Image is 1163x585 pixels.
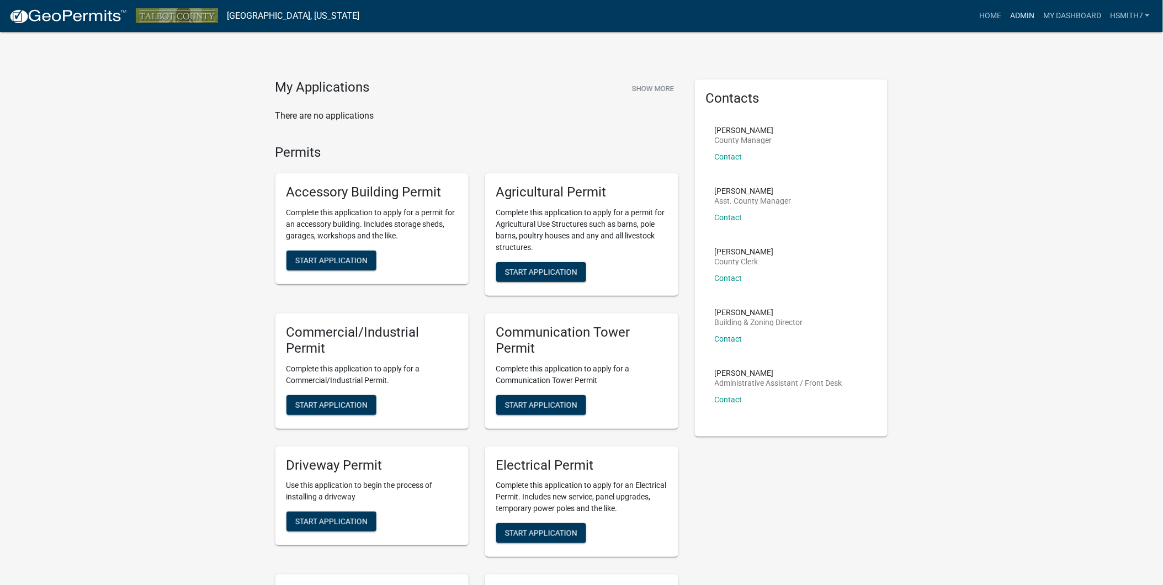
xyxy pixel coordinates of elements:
p: Complete this application to apply for a Communication Tower Permit [496,363,667,386]
a: Contact [715,334,742,343]
button: Start Application [496,262,586,282]
button: Start Application [496,395,586,415]
h4: My Applications [275,79,370,96]
p: Building & Zoning Director [715,318,803,326]
button: Start Application [496,523,586,543]
p: Administrative Assistant / Front Desk [715,379,842,387]
p: [PERSON_NAME] [715,369,842,377]
a: Home [975,6,1006,26]
h5: Agricultural Permit [496,184,667,200]
button: Start Application [286,395,376,415]
span: Start Application [505,268,577,276]
p: Complete this application to apply for a permit for Agricultural Use Structures such as barns, po... [496,207,667,253]
p: [PERSON_NAME] [715,187,792,195]
h5: Commercial/Industrial Permit [286,325,458,357]
p: County Manager [715,136,774,144]
a: [GEOGRAPHIC_DATA], [US_STATE] [227,7,359,25]
p: Complete this application to apply for a Commercial/Industrial Permit. [286,363,458,386]
img: Talbot County, Georgia [136,8,218,23]
button: Start Application [286,512,376,531]
a: Contact [715,395,742,404]
p: Use this application to begin the process of installing a driveway [286,480,458,503]
button: Show More [628,79,678,98]
a: Contact [715,152,742,161]
p: There are no applications [275,109,678,123]
a: Admin [1006,6,1039,26]
p: Asst. County Manager [715,197,792,205]
p: [PERSON_NAME] [715,309,803,316]
h5: Driveway Permit [286,458,458,474]
p: [PERSON_NAME] [715,126,774,134]
span: Start Application [295,517,368,526]
span: Start Application [295,256,368,265]
h5: Accessory Building Permit [286,184,458,200]
a: Contact [715,274,742,283]
a: My Dashboard [1039,6,1106,26]
span: Start Application [505,529,577,538]
p: Complete this application to apply for a permit for an accessory building. Includes storage sheds... [286,207,458,242]
a: Contact [715,213,742,222]
p: [PERSON_NAME] [715,248,774,256]
h5: Communication Tower Permit [496,325,667,357]
span: Start Application [505,400,577,409]
span: Start Application [295,400,368,409]
p: Complete this application to apply for an Electrical Permit. Includes new service, panel upgrades... [496,480,667,514]
p: County Clerk [715,258,774,265]
h5: Contacts [706,91,877,107]
a: hsmith7 [1106,6,1154,26]
button: Start Application [286,251,376,270]
h4: Permits [275,145,678,161]
h5: Electrical Permit [496,458,667,474]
